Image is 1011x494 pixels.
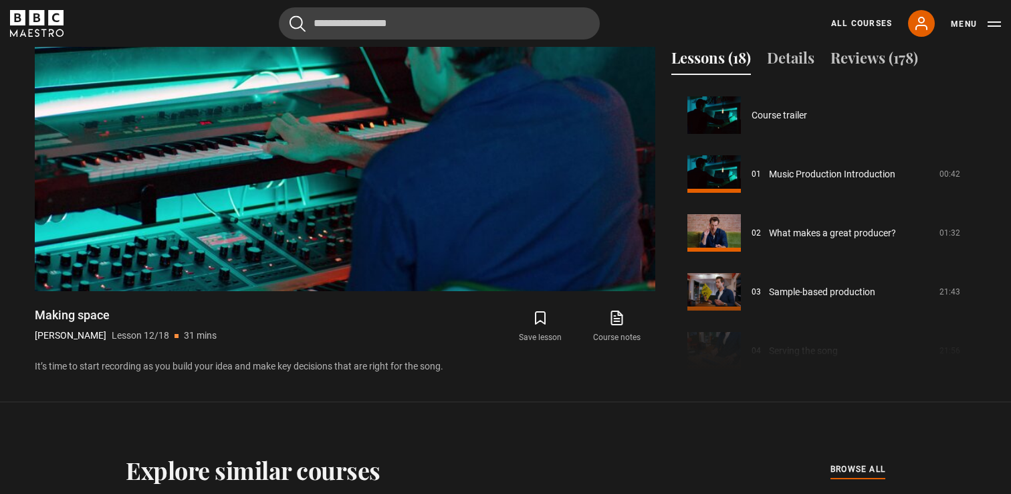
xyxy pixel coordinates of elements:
input: Search [279,7,600,39]
p: It’s time to start recording as you build your idea and make key decisions that are right for the... [35,359,655,374]
a: What makes a great producer? [769,226,896,240]
p: [PERSON_NAME] [35,329,106,343]
button: Toggle navigation [951,17,1001,31]
a: Sample-based production [769,285,875,299]
svg: BBC Maestro [10,10,64,37]
a: Course trailer [752,108,807,122]
button: Submit the search query [290,15,306,32]
p: 31 mins [184,329,217,343]
button: Details [767,47,814,75]
a: browse all [830,463,885,477]
span: browse all [830,463,885,476]
h2: Explore similar courses [126,456,380,484]
a: Course notes [579,307,655,346]
button: Save lesson [502,307,578,346]
a: Music Production Introduction [769,167,895,181]
button: Reviews (178) [830,47,918,75]
p: Lesson 12/18 [112,329,169,343]
button: Lessons (18) [671,47,751,75]
a: All Courses [831,17,892,29]
h1: Making space [35,307,217,323]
